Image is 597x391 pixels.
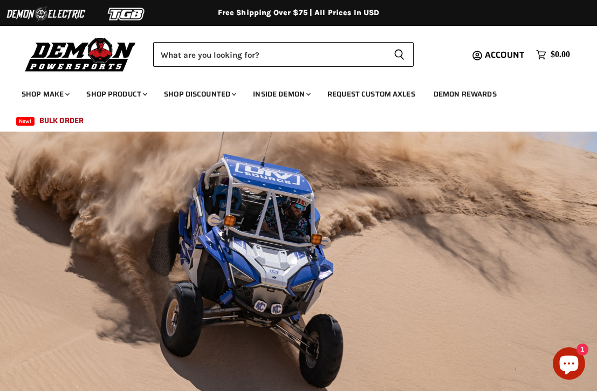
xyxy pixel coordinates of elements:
span: $0.00 [551,50,570,60]
a: $0.00 [531,47,575,63]
a: Demon Rewards [426,83,505,105]
button: Search [385,42,414,67]
a: Shop Discounted [156,83,243,105]
a: Shop Product [78,83,154,105]
a: Request Custom Axles [319,83,423,105]
inbox-online-store-chat: Shopify online store chat [550,347,588,382]
img: TGB Logo 2 [86,4,167,24]
a: Account [480,50,531,60]
a: Bulk Order [31,109,92,132]
a: Shop Make [13,83,76,105]
input: Search [153,42,385,67]
img: Demon Powersports [22,35,140,73]
a: Inside Demon [245,83,317,105]
ul: Main menu [13,79,567,132]
span: Account [485,48,524,61]
span: New! [16,117,35,126]
form: Product [153,42,414,67]
img: Demon Electric Logo 2 [5,4,86,24]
